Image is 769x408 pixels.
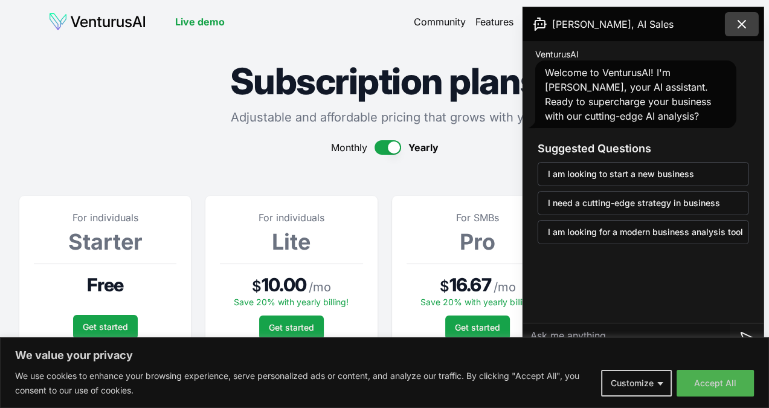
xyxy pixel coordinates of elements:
[538,140,749,157] h3: Suggested Questions
[445,316,510,340] a: Get started
[420,297,535,307] span: Save 20% with yearly billing!
[494,279,516,296] span: / mo
[48,12,146,31] img: logo
[259,316,324,340] a: Get started
[545,66,711,122] span: Welcome to VenturusAI! I'm [PERSON_NAME], your AI assistant. Ready to supercharge your business w...
[252,277,262,296] span: $
[408,140,439,155] span: Yearly
[19,63,750,99] h1: Subscription plans
[538,220,749,244] button: I am looking for a modern business analysis tool
[475,15,513,29] a: Features
[220,210,362,225] p: For individuals
[262,274,306,296] span: 10.00
[34,210,176,225] p: For individuals
[15,369,592,398] p: We use cookies to enhance your browsing experience, serve personalized ads or content, and analyz...
[175,15,225,29] a: Live demo
[440,277,449,296] span: $
[407,230,549,254] h3: Pro
[601,370,672,397] button: Customize
[449,274,491,296] span: 16.67
[538,191,749,215] button: I need a cutting-edge strategy in business
[538,162,749,186] button: I am looking to start a new business
[552,17,674,31] span: [PERSON_NAME], AI Sales
[234,297,349,307] span: Save 20% with yearly billing!
[414,15,466,29] a: Community
[15,348,754,363] p: We value your privacy
[19,109,750,126] p: Adjustable and affordable pricing that grows with you
[407,210,549,225] p: For SMBs
[220,230,362,254] h3: Lite
[535,48,579,60] span: VenturusAI
[331,140,367,155] span: Monthly
[677,370,754,397] button: Accept All
[87,274,124,296] span: Free
[73,315,138,339] a: Get started
[34,230,176,254] h3: Starter
[309,279,331,296] span: / mo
